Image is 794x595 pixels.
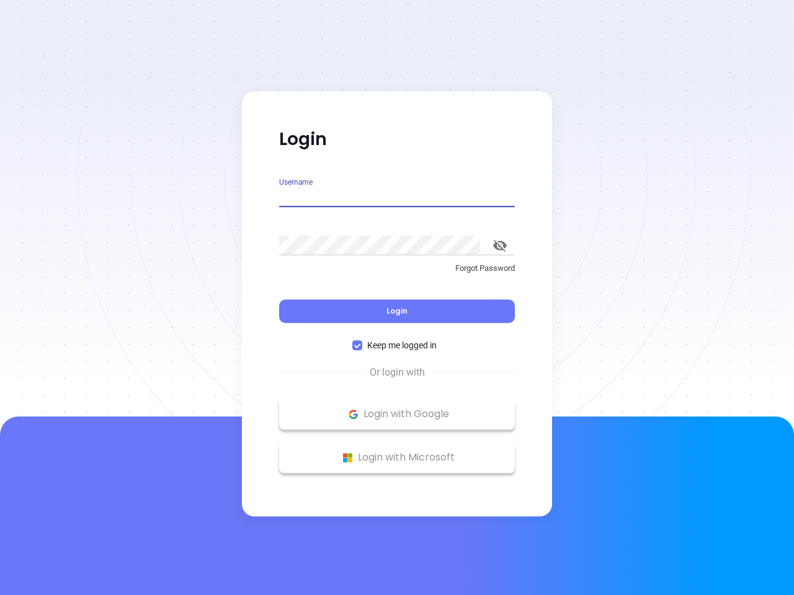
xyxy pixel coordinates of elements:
[279,178,313,186] label: Username
[340,450,355,465] img: Microsoft Logo
[279,399,515,430] button: Google Logo Login with Google
[279,128,515,151] p: Login
[285,405,509,423] p: Login with Google
[285,448,509,467] p: Login with Microsoft
[279,442,515,473] button: Microsoft Logo Login with Microsoft
[364,365,431,380] span: Or login with
[279,262,515,275] p: Forgot Password
[485,231,515,260] button: toggle password visibility
[362,338,442,352] span: Keep me logged in
[386,306,408,316] span: Login
[279,299,515,323] button: Login
[346,407,361,422] img: Google Logo
[279,262,515,284] a: Forgot Password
